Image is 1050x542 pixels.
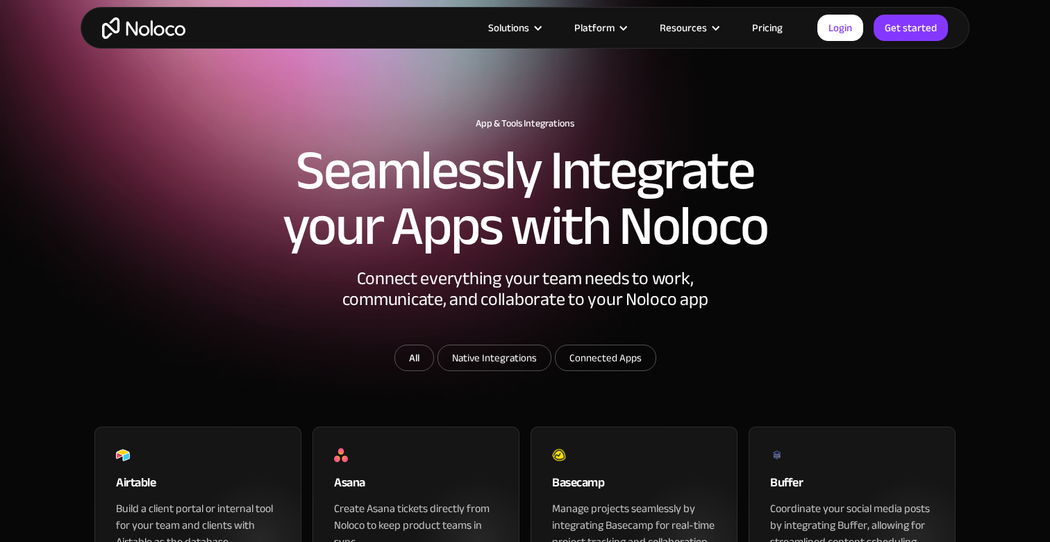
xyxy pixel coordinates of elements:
div: Airtable [116,473,280,500]
div: Resources [642,19,735,37]
a: Pricing [735,19,800,37]
form: Email Form [247,345,803,375]
div: Solutions [488,19,529,37]
div: Asana [334,473,498,500]
div: Basecamp [552,473,716,500]
a: All [394,345,434,371]
div: Connect everything your team needs to work, communicate, and collaborate to your Noloco app [317,268,733,345]
div: Platform [574,19,615,37]
div: Platform [557,19,642,37]
a: Login [817,15,863,41]
h2: Seamlessly Integrate your Apps with Noloco [282,143,768,254]
div: Solutions [471,19,557,37]
div: Resources [660,19,707,37]
a: Get started [874,15,948,41]
div: Buffer [770,473,934,500]
h1: App & Tools Integrations [94,118,956,129]
a: home [102,17,185,39]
